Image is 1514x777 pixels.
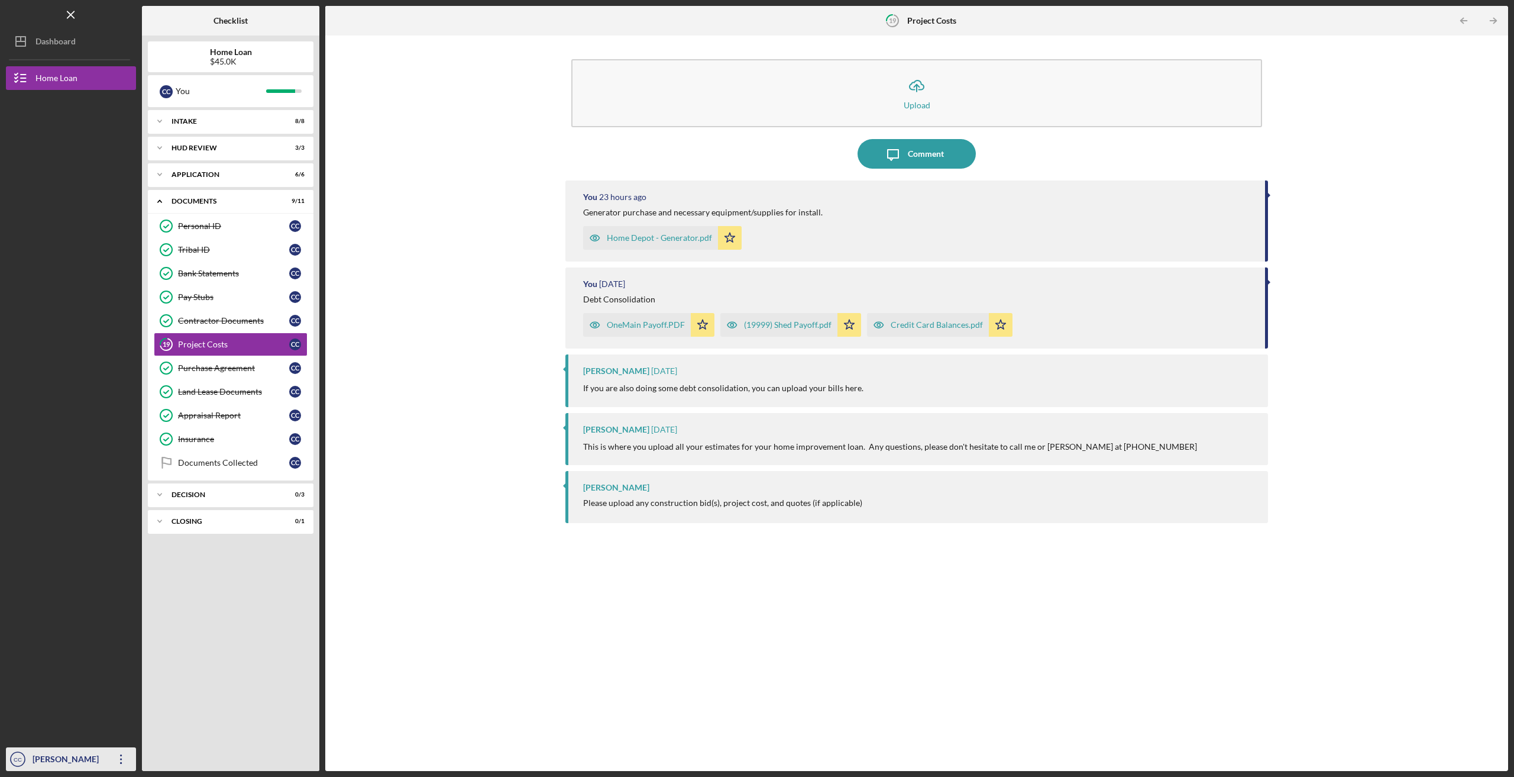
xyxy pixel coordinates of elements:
[289,315,301,327] div: C C
[6,30,136,53] button: Dashboard
[172,198,275,205] div: Documents
[283,171,305,178] div: 6 / 6
[583,440,1197,453] p: This is where you upload all your estimates for your home improvement loan. Any questions, please...
[289,220,301,232] div: C C
[858,139,976,169] button: Comment
[571,59,1262,127] button: Upload
[172,491,275,498] div: Decision
[289,433,301,445] div: C C
[651,366,677,376] time: 2025-08-20 16:08
[154,451,308,475] a: Documents CollectedCC
[213,16,248,25] b: Checklist
[283,118,305,125] div: 8 / 8
[283,144,305,151] div: 3 / 3
[744,320,832,330] div: (19999) Shed Payoff.pdf
[583,483,649,492] div: [PERSON_NAME]
[289,362,301,374] div: C C
[154,380,308,404] a: Land Lease DocumentsCC
[583,366,649,376] div: [PERSON_NAME]
[607,320,685,330] div: OneMain Payoff.PDF
[154,238,308,262] a: Tribal IDCC
[904,101,930,109] div: Upload
[583,313,714,337] button: OneMain Payoff.PDF
[583,425,649,434] div: [PERSON_NAME]
[289,244,301,256] div: C C
[583,208,823,217] div: Generator purchase and necessary equipment/supplies for install.
[35,66,77,93] div: Home Loan
[289,386,301,398] div: C C
[14,756,22,763] text: CC
[176,81,266,101] div: You
[289,267,301,279] div: C C
[172,118,275,125] div: Intake
[172,144,275,151] div: HUD Review
[583,192,597,202] div: You
[154,214,308,238] a: Personal IDCC
[651,425,677,434] time: 2025-08-20 16:04
[35,30,76,56] div: Dashboard
[583,382,863,395] p: If you are also doing some debt consolidation, you can upload your bills here.
[891,320,983,330] div: Credit Card Balances.pdf
[867,313,1012,337] button: Credit Card Balances.pdf
[178,292,289,302] div: Pay Stubs
[172,518,275,525] div: Closing
[283,198,305,205] div: 9 / 11
[154,309,308,333] a: Contractor DocumentsCC
[720,313,861,337] button: (19999) Shed Payoff.pdf
[583,295,655,304] div: Debt Consolidation
[6,66,136,90] button: Home Loan
[289,338,301,350] div: C C
[178,411,289,420] div: Appraisal Report
[607,233,712,243] div: Home Depot - Generator.pdf
[178,387,289,396] div: Land Lease Documents
[283,491,305,498] div: 0 / 3
[154,285,308,309] a: Pay StubsCC
[289,291,301,303] div: C C
[154,427,308,451] a: InsuranceCC
[178,458,289,468] div: Documents Collected
[154,356,308,380] a: Purchase AgreementCC
[289,410,301,421] div: C C
[178,221,289,231] div: Personal ID
[908,139,944,169] div: Comment
[178,340,289,349] div: Project Costs
[599,279,625,289] time: 2025-08-21 18:38
[154,262,308,285] a: Bank StatementsCC
[163,341,170,349] tspan: 19
[178,245,289,254] div: Tribal ID
[289,457,301,469] div: C C
[583,226,742,250] button: Home Depot - Generator.pdf
[178,434,289,444] div: Insurance
[160,85,173,98] div: C C
[210,47,252,57] b: Home Loan
[210,57,252,66] div: $45.0K
[907,16,956,25] b: Project Costs
[178,316,289,325] div: Contractor Documents
[283,518,305,525] div: 0 / 1
[172,171,275,178] div: Application
[583,279,597,289] div: You
[6,747,136,771] button: CC[PERSON_NAME]
[888,17,896,24] tspan: 19
[178,363,289,373] div: Purchase Agreement
[599,192,646,202] time: 2025-08-26 19:03
[178,269,289,278] div: Bank Statements
[583,498,862,508] div: Please upload any construction bid(s), project cost, and quotes (if applicable)
[30,747,106,774] div: [PERSON_NAME]
[154,404,308,427] a: Appraisal ReportCC
[154,333,308,356] a: 19Project CostsCC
